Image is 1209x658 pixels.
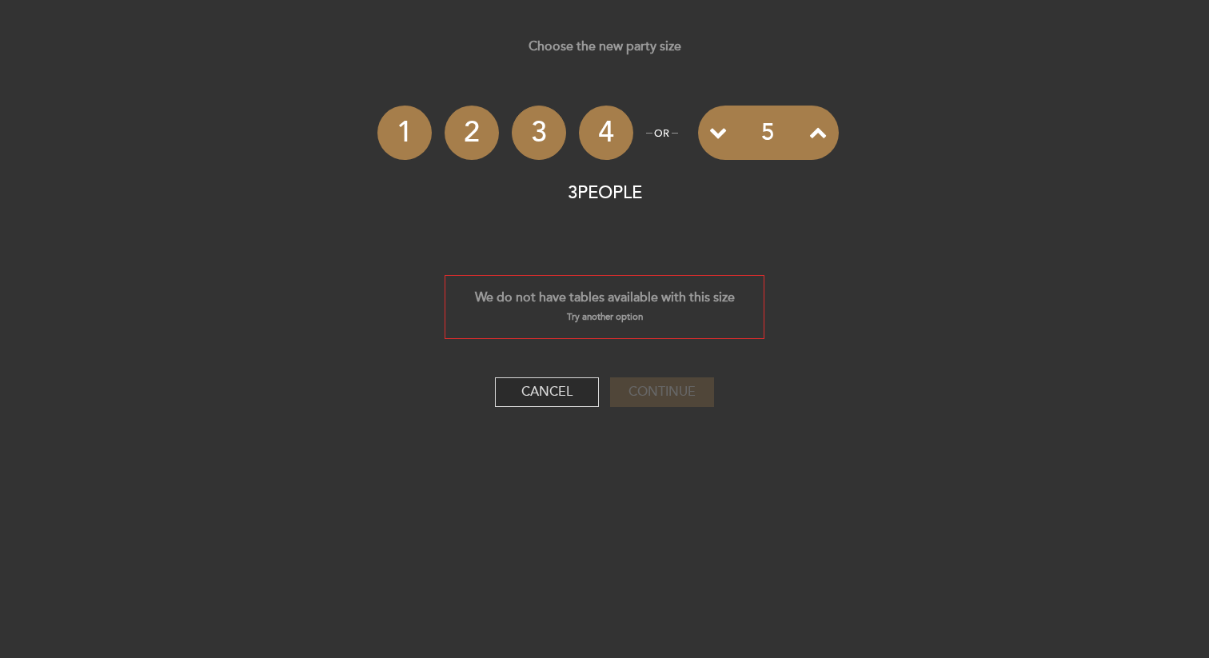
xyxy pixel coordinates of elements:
[646,126,678,141] p: or
[567,311,643,322] small: Try another option
[579,106,633,160] li: 4
[445,106,499,160] li: 2
[610,377,714,408] button: Continue
[577,182,642,204] span: PEOPLE
[371,184,839,203] h5: 3
[377,106,432,160] li: 1
[495,377,599,408] button: Cancel
[512,106,566,160] li: 3
[445,289,764,307] div: We do not have tables available with this size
